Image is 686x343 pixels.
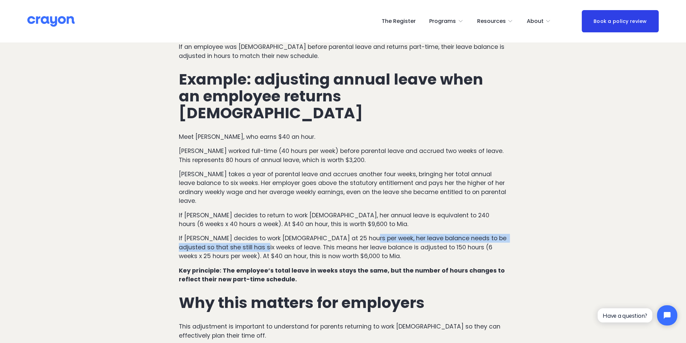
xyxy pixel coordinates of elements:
[179,267,506,283] strong: Key principle: The employee’s total leave in weeks stays the same, but the number of hours change...
[179,170,507,206] p: [PERSON_NAME] takes a year of parental leave and accrues another four weeks, bringing her total a...
[429,16,463,27] a: folder dropdown
[527,16,551,27] a: folder dropdown
[179,69,487,124] strong: Example: adjusting annual leave when an employee returns [DEMOGRAPHIC_DATA]
[179,132,507,141] p: Meet [PERSON_NAME], who earns $40 an hour.
[179,234,507,260] p: If [PERSON_NAME] decides to work [DEMOGRAPHIC_DATA] at 25 hours per week, her leave balance needs...
[582,10,659,32] a: Book a policy review
[429,17,456,26] span: Programs
[179,292,424,313] strong: Why this matters for employers
[477,17,505,26] span: Resources
[179,42,507,60] p: If an employee was [DEMOGRAPHIC_DATA] before parental leave and returns part-time, their leave ba...
[179,211,507,229] p: If [PERSON_NAME] decides to return to work [DEMOGRAPHIC_DATA], her annual leave is equivalent to ...
[179,147,507,164] p: [PERSON_NAME] worked full-time (40 hours per week) before parental leave and accrued two weeks of...
[179,322,507,340] p: This adjustment is important to understand for parents returning to work [DEMOGRAPHIC_DATA] so th...
[27,15,75,27] img: Crayon
[592,300,683,331] iframe: Tidio Chat
[527,17,544,26] span: About
[381,16,415,27] a: The Register
[477,16,513,27] a: folder dropdown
